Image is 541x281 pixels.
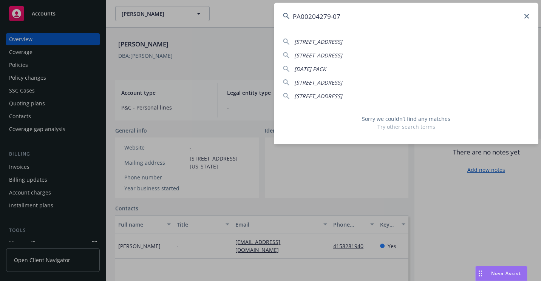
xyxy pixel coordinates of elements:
[294,65,326,73] span: [DATE] PACK
[294,79,342,86] span: [STREET_ADDRESS]
[294,93,342,100] span: [STREET_ADDRESS]
[294,38,342,45] span: [STREET_ADDRESS]
[283,115,529,123] span: Sorry we couldn’t find any matches
[491,270,521,276] span: Nova Assist
[274,3,538,30] input: Search...
[476,266,485,281] div: Drag to move
[283,123,529,131] span: Try other search terms
[294,52,342,59] span: [STREET_ADDRESS]
[475,266,527,281] button: Nova Assist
